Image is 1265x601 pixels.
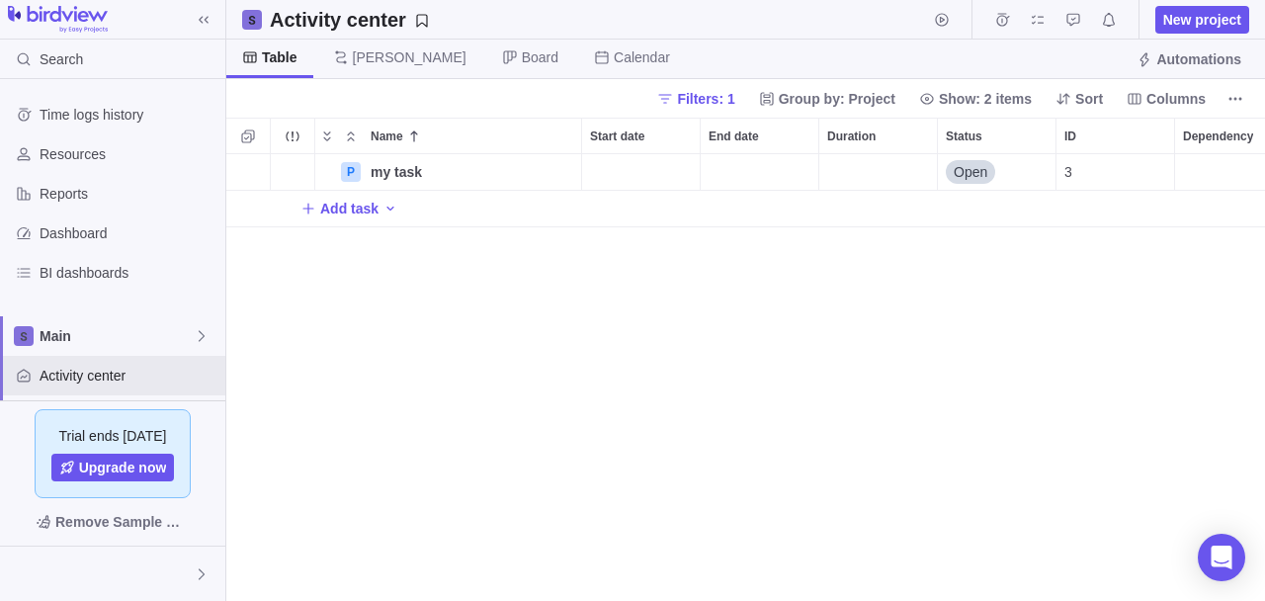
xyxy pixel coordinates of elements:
span: Filters: 1 [649,85,742,113]
div: Start date [582,154,701,191]
span: Remove Sample Data [55,510,190,534]
a: Time logs [988,15,1016,31]
span: BI dashboards [40,263,217,283]
span: Duration [827,127,876,146]
span: Notifications [1095,6,1123,34]
span: Dashboard [40,223,217,243]
span: [PERSON_NAME] [353,47,466,67]
span: Group by: Project [751,85,903,113]
span: Show: 2 items [939,89,1032,109]
span: Start date [590,127,644,146]
span: Automations [1129,45,1249,73]
span: Columns [1119,85,1214,113]
div: Duration [819,154,938,191]
div: Open [938,154,1055,190]
span: my task [371,162,422,182]
a: Notifications [1095,15,1123,31]
span: Search [40,49,83,69]
span: More actions [1222,85,1249,113]
div: grid [226,154,1265,601]
div: ID [1056,154,1175,191]
span: Time logs history [40,105,217,125]
span: Automations [1156,49,1241,69]
div: End date [701,154,819,191]
span: Name [371,127,403,146]
div: ID [1056,119,1174,153]
div: Mo Mo [12,562,36,586]
a: Approval requests [1059,15,1087,31]
h2: Activity center [270,6,406,34]
span: Expand [315,123,339,150]
span: Upgrade now [79,458,167,477]
span: Status [946,127,982,146]
span: End date [709,127,759,146]
span: New project [1155,6,1249,34]
span: Reports [40,184,217,204]
span: 3 [1064,162,1072,182]
span: Calendar [614,47,670,67]
div: End date [701,119,818,153]
span: Group by: Project [779,89,895,109]
div: Status [938,154,1056,191]
span: Main [40,326,194,346]
span: Collapse [339,123,363,150]
span: Approval requests [1059,6,1087,34]
span: Table [262,47,297,67]
span: Add task [300,195,379,222]
span: Selection mode [234,123,262,150]
span: New project [1163,10,1241,30]
span: Add task [320,199,379,218]
div: 3 [1056,154,1174,190]
span: Filters: 1 [677,89,734,109]
div: Status [938,119,1055,153]
span: Open [954,162,987,182]
span: Trial ends [DATE] [59,426,167,446]
span: Sort [1075,89,1103,109]
span: Dependency [1183,127,1253,146]
span: Add activity [382,195,398,222]
a: My assignments [1024,15,1052,31]
div: Start date [582,119,700,153]
img: logo [8,6,108,34]
span: Time logs [988,6,1016,34]
span: Sort [1048,85,1111,113]
span: Columns [1146,89,1206,109]
span: Resources [40,144,217,164]
div: Open Intercom Messenger [1198,534,1245,581]
span: ID [1064,127,1076,146]
div: Name [315,154,582,191]
div: Name [363,119,581,153]
span: My assignments [1024,6,1052,34]
span: Save your current layout and filters as a View [262,6,438,34]
div: Trouble indication [271,154,315,191]
div: my task [363,154,581,190]
div: Duration [819,119,937,153]
span: Board [522,47,558,67]
span: Remove Sample Data [16,506,210,538]
span: Start timer [928,6,956,34]
div: P [341,162,361,182]
a: Upgrade now [51,454,175,481]
span: Activity center [40,366,217,386]
span: Show: 2 items [911,85,1040,113]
